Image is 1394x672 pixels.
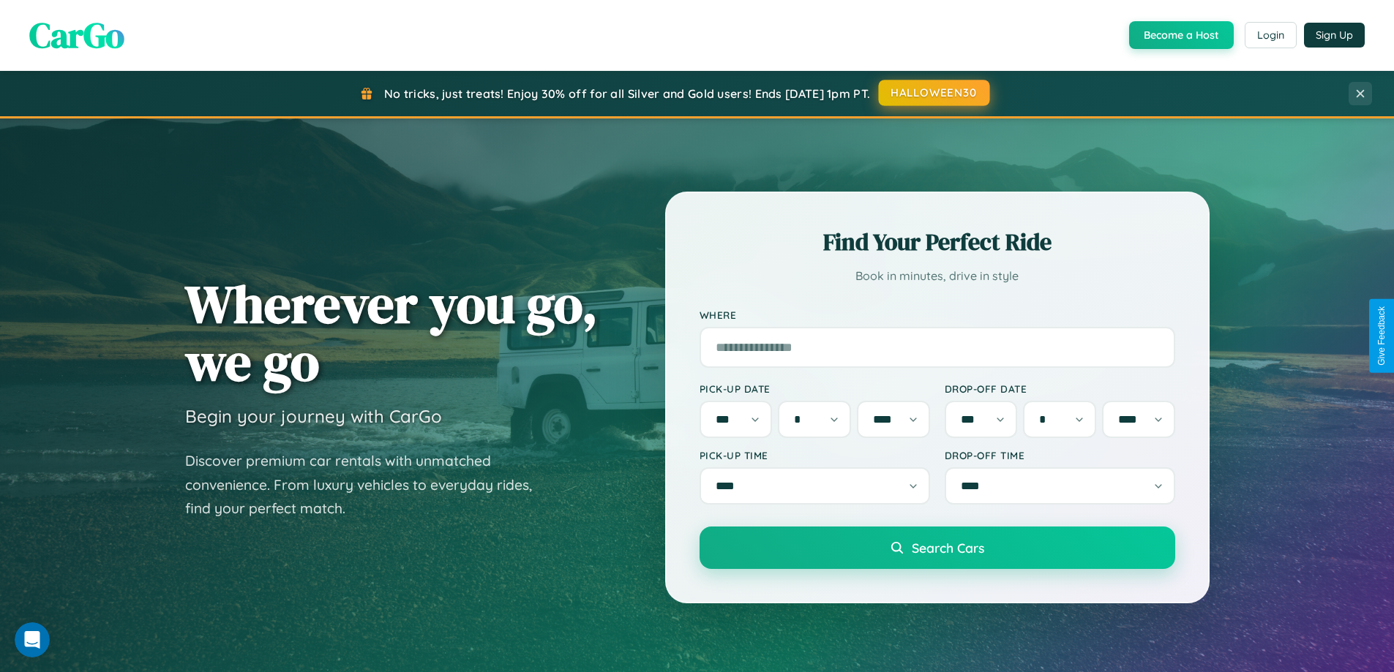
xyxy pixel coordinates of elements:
[700,449,930,461] label: Pick-up Time
[384,86,870,101] span: No tricks, just treats! Enjoy 30% off for all Silver and Gold users! Ends [DATE] 1pm PT.
[1245,22,1297,48] button: Login
[185,405,442,427] h3: Begin your journey with CarGo
[879,80,990,106] button: HALLOWEEN30
[1129,21,1234,49] button: Become a Host
[15,622,50,657] iframe: Intercom live chat
[945,382,1175,395] label: Drop-off Date
[700,265,1175,287] p: Book in minutes, drive in style
[912,540,984,556] span: Search Cars
[29,11,124,59] span: CarGo
[700,226,1175,258] h2: Find Your Perfect Ride
[185,449,551,521] p: Discover premium car rentals with unmatched convenience. From luxury vehicles to everyday rides, ...
[700,382,930,395] label: Pick-up Date
[1376,306,1387,366] div: Give Feedback
[945,449,1175,461] label: Drop-off Time
[1304,23,1365,48] button: Sign Up
[700,309,1175,321] label: Where
[700,526,1175,569] button: Search Cars
[185,275,598,390] h1: Wherever you go, we go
